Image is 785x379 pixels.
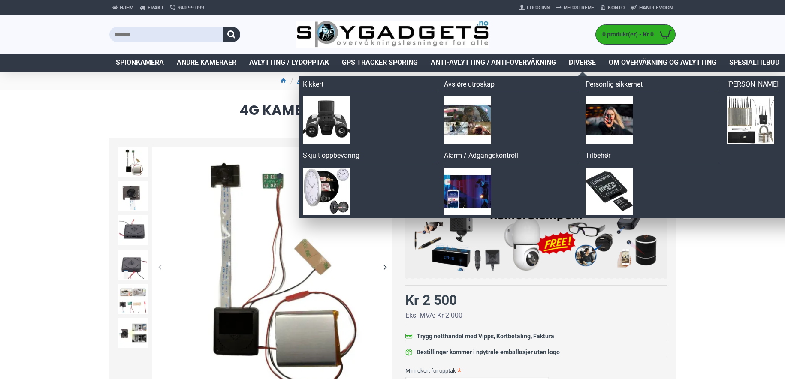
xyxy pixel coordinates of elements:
img: Kjøp 2 skjulte kameraer – Få med gratis kameralampe! [412,189,661,271]
span: Diverse [569,57,596,68]
span: Om overvåkning og avlytting [609,57,716,68]
span: 4G kameramodul for skjult innbygging [109,103,676,125]
span: Andre kameraer [177,57,236,68]
a: Logg Inn [516,1,553,15]
img: 4G kameramodul for skjult innbygging [118,284,148,314]
img: Dirkesett [727,96,774,144]
div: Trygg netthandel med Vipps, Kortbetaling, Faktura [417,332,554,341]
a: 0 produkt(er) - Kr 0 [596,25,675,44]
a: Registrere [553,1,597,15]
span: Spesialtilbud [729,57,779,68]
a: Avlytting / Lydopptak [243,54,335,72]
span: Handlevogn [639,4,673,12]
a: Kikkert [303,79,438,92]
img: 4G kameramodul for skjult innbygging [118,318,148,348]
img: SpyGadgets.no [296,21,489,48]
a: Konto [597,1,628,15]
img: Kikkert [303,96,350,144]
a: Andre kameraer [170,54,243,72]
span: Registrere [564,4,594,12]
div: Previous slide [152,259,167,274]
img: 4G kameramodul for skjult innbygging [118,147,148,177]
a: Om overvåkning og avlytting [602,54,723,72]
img: 4G kameramodul for skjult innbygging [118,215,148,245]
a: Tilbehør [586,150,720,163]
a: Diverse [562,54,602,72]
div: Next slide [377,259,392,274]
span: Avlytting / Lydopptak [249,57,329,68]
span: Frakt [148,4,164,12]
img: Personlig sikkerhet [586,96,633,144]
a: Handlevogn [628,1,676,15]
a: Avsløre utroskap [444,79,579,92]
div: Kr 2 500 [405,290,457,310]
span: Konto [608,4,625,12]
img: 4G kameramodul for skjult innbygging [118,250,148,280]
a: Skjult oppbevaring [303,150,438,163]
label: Minnekort for opptak [405,364,667,377]
span: 0 produkt(er) - Kr 0 [596,30,656,39]
span: 940 99 099 [178,4,204,12]
img: Tilbehør [586,168,633,215]
span: Hjem [120,4,134,12]
img: 4G kameramodul for skjult innbygging [118,181,148,211]
div: Bestillinger kommer i nøytrale emballasjer uten logo [417,348,560,357]
span: GPS Tracker Sporing [342,57,418,68]
span: Anti-avlytting / Anti-overvåkning [431,57,556,68]
img: Skjult oppbevaring [303,168,350,215]
span: Spionkamera [116,57,164,68]
a: Spionkamera [109,54,170,72]
a: Andre kameraer [297,77,336,85]
span: Logg Inn [527,4,550,12]
a: Personlig sikkerhet [586,79,720,92]
a: Alarm / Adgangskontroll [444,150,579,163]
img: Alarm / Adgangskontroll [444,168,491,215]
a: GPS Tracker Sporing [335,54,424,72]
img: Avsløre utroskap [444,96,491,144]
a: Anti-avlytting / Anti-overvåkning [424,54,562,72]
